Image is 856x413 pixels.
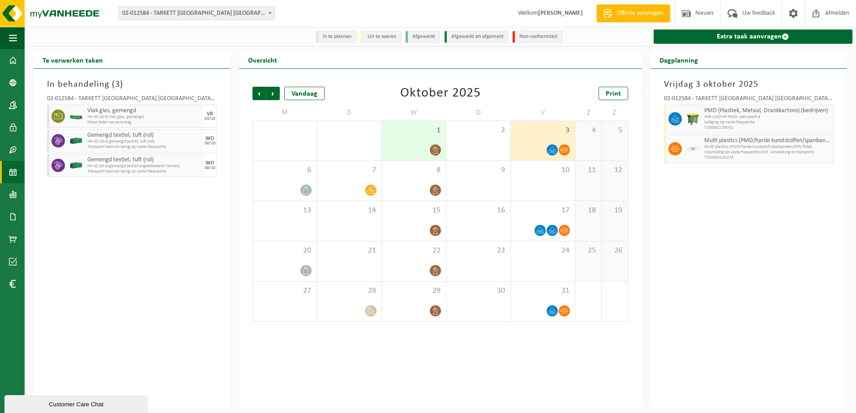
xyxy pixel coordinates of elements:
span: PMD (Plastiek, Metaal, Drankkartons) (bedrijven) [704,107,831,114]
span: 26 [606,246,623,256]
span: 29 [386,286,441,296]
span: Multi plastics (PMD/harde kunststoffen/spanbanden/EPS/folie naturel/folie gemengd) [704,137,831,144]
div: 08/10 [205,166,215,170]
td: Z [575,105,602,121]
span: HK-XZ-20-G gemengd textiel, tuft (rol) [87,139,201,144]
span: 20 [257,246,312,256]
span: 02-012584 - TARKETT DENDERMONDE NV - DENDERMONDE [119,7,274,20]
div: WO [205,160,214,166]
iframe: chat widget [4,393,150,413]
span: 16 [451,206,506,215]
span: 12 [606,165,623,175]
span: 3 [515,126,570,135]
span: 28 [321,286,377,296]
div: WO [205,136,214,141]
h2: Dagplanning [651,51,707,68]
a: Offerte aanvragen [596,4,670,22]
td: Z [602,105,628,121]
span: 22 [386,246,441,256]
img: HK-XZ-20-GN-00 [69,134,83,147]
strong: [PERSON_NAME] [538,10,583,17]
span: 1 [386,126,441,135]
span: 24 [515,246,570,256]
span: 14 [321,206,377,215]
h3: Vrijdag 3 oktober 2025 [664,78,834,91]
span: Vlak glas, gemengd [87,107,201,114]
span: 5 [606,126,623,135]
li: Afgewerkt en afgemeld [445,31,508,43]
span: Offerte aanvragen [615,9,666,18]
div: Oktober 2025 [400,87,481,100]
span: 19 [606,206,623,215]
td: D [446,105,511,121]
span: 6 [257,165,312,175]
span: 8 [386,165,441,175]
span: Transport heen-en-terug op vaste frequentie [87,169,201,174]
span: 10 [515,165,570,175]
span: Lediging op vaste frequentie [704,120,831,125]
div: 08/10 [205,141,215,146]
span: 4 [580,126,597,135]
span: 25 [580,246,597,256]
li: Non-conformiteit [513,31,562,43]
td: W [382,105,446,121]
img: HK-XC-10-GN-00 [69,113,83,120]
div: 02-012584 - TARKETT [GEOGRAPHIC_DATA] [GEOGRAPHIC_DATA] - [GEOGRAPHIC_DATA] [664,96,834,105]
span: Direct laden op aanvraag [87,120,201,125]
span: Gemengd textiel, tuft (rol) [87,132,201,139]
span: 3 [115,80,120,89]
div: Vandaag [284,87,325,100]
a: Print [599,87,628,100]
div: VR [207,111,213,117]
td: V [511,105,575,121]
h3: In behandeling ( ) [47,78,217,91]
span: T250002140274 [704,155,831,160]
span: Transport heen-en-terug op vaste frequentie [87,144,201,150]
span: 15 [386,206,441,215]
h2: Te verwerken taken [34,51,112,68]
img: WB-1100-HPE-GN-50 [686,112,700,126]
td: M [253,105,317,121]
span: Volgende [266,87,280,100]
span: 9 [451,165,506,175]
span: 7 [321,165,377,175]
span: Vorige [253,87,266,100]
span: HK-XZ-20-G gemengd textiel ongelatexeerd Ververij [87,164,201,169]
span: 17 [515,206,570,215]
li: In te plannen [316,31,356,43]
li: Afgewerkt [406,31,440,43]
span: 30 [451,286,506,296]
li: Uit te voeren [361,31,401,43]
h2: Overzicht [239,51,286,68]
span: 23 [451,246,506,256]
span: T250002139752 [704,125,831,131]
img: LP-SK-00500-LPE-16 [686,142,700,156]
span: Print [606,90,621,97]
span: WB-1100-HP PMD - aan poort 4 [704,114,831,120]
a: Extra taak aanvragen [654,29,852,44]
span: 18 [580,206,597,215]
span: 13 [257,206,312,215]
span: Gemengd textiel, tuft (rol) [87,156,201,164]
span: 2 [451,126,506,135]
td: D [317,105,381,121]
div: 02-012584 - TARKETT [GEOGRAPHIC_DATA] [GEOGRAPHIC_DATA] - [GEOGRAPHIC_DATA] [47,96,217,105]
span: Multi plastics (PMD/harde kunststof/spanbanden/EPS/folie) [704,144,831,150]
span: 27 [257,286,312,296]
div: 03/10 [205,117,215,121]
span: HK-XC-10-G vlak glas, gemengd [87,114,201,120]
span: 11 [580,165,597,175]
span: 21 [321,246,377,256]
span: Inzameling op vaste frequentie (incl. verwerking en transport) [704,150,831,155]
span: 31 [515,286,570,296]
img: HK-XZ-20-GN-00 [69,159,83,172]
span: 02-012584 - TARKETT DENDERMONDE NV - DENDERMONDE [118,7,275,20]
